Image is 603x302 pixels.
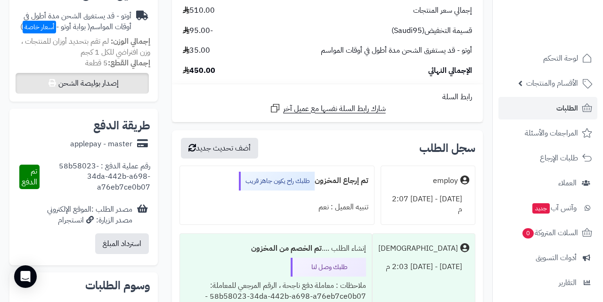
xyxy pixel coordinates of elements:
div: رقم عملية الدفع : 58b58023-34da-442b-a698-a76eb7ce0b07 [40,161,150,193]
span: لوحة التحكم [543,52,578,65]
span: جديد [532,203,550,214]
a: لوحة التحكم [498,47,597,70]
b: تم الخصم من المخزون [251,243,322,254]
span: شارك رابط السلة نفسها مع عميل آخر [283,103,386,114]
div: [DATE] - [DATE] 2:03 م [378,258,469,276]
a: أدوات التسويق [498,246,597,269]
div: [DEMOGRAPHIC_DATA] [378,243,458,254]
div: مصدر الزيارة: انستجرام [47,215,132,226]
span: أسعار خاصة [23,21,56,33]
span: 0 [522,228,534,239]
button: أضف تحديث جديد [181,138,258,159]
div: أوتو - قد يستغرق الشحن مدة أطول في أوقات المواسم [17,11,131,32]
a: شارك رابط السلة نفسها مع عميل آخر [269,103,386,114]
a: طلبات الإرجاع [498,147,597,169]
span: التقارير [559,276,577,289]
b: تم إرجاع المخزون [315,175,368,186]
span: -95.00 [183,25,213,36]
span: أدوات التسويق [536,251,577,264]
h3: سجل الطلب [419,143,475,154]
a: التقارير [498,271,597,294]
span: 450.00 [183,65,215,76]
span: إجمالي سعر المنتجات [413,5,472,16]
span: العملاء [558,176,577,190]
span: 35.00 [183,45,210,56]
a: وآتس آبجديد [498,197,597,219]
span: تم الدفع [22,166,37,188]
a: العملاء [498,172,597,194]
span: أوتو - قد يستغرق الشحن مدة أطول في أوقات المواسم [321,45,472,56]
span: وآتس آب [531,201,577,215]
a: السلات المتروكة0 [498,222,597,244]
div: طلبك وصل لنا [291,258,366,277]
span: طلبات الإرجاع [540,151,578,165]
div: applepay - master [70,139,132,150]
strong: إجمالي القطع: [108,57,150,69]
div: employ [433,175,458,186]
img: logo-2.png [539,8,594,27]
span: قسيمة التخفيض(Saudi95) [391,25,472,36]
div: إنشاء الطلب .... [186,239,366,258]
div: رابط السلة [176,92,479,103]
span: المراجعات والأسئلة [525,127,578,140]
div: طلبك راح يكون جاهز قريب [239,172,315,191]
div: [DATE] - [DATE] 2:07 م [387,190,469,219]
h2: وسوم الطلبات [17,280,150,291]
span: ( بوابة أوتو - ) [20,21,90,32]
span: الإجمالي النهائي [428,65,472,76]
button: استرداد المبلغ [95,233,149,254]
button: إصدار بوليصة الشحن [16,73,149,94]
h2: طريقة الدفع [93,120,150,131]
a: المراجعات والأسئلة [498,122,597,144]
div: تنبيه العميل : نعم [186,198,368,216]
div: Open Intercom Messenger [14,265,37,288]
span: لم تقم بتحديد أوزان للمنتجات ، وزن افتراضي للكل 1 كجم [21,36,150,58]
div: مصدر الطلب :الموقع الإلكتروني [47,204,132,226]
span: السلات المتروكة [522,226,578,239]
a: الطلبات [498,97,597,119]
span: الطلبات [556,102,578,115]
strong: إجمالي الوزن: [111,36,150,47]
span: الأقسام والمنتجات [526,77,578,90]
span: 510.00 [183,5,215,16]
small: 5 قطعة [85,57,150,69]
